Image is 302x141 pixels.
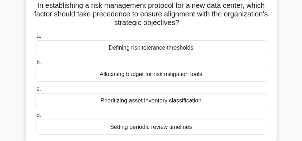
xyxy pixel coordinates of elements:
span: b. [37,59,41,65]
span: d. [37,112,41,118]
div: Defining risk tolerance thresholds [35,40,267,55]
h5: In establishing a risk management protocol for a new data center, which factor should take preced... [34,1,268,27]
div: Setting periodic review timelines [35,120,267,135]
div: Prioritizing asset inventory classification [35,93,267,108]
div: Allocating budget for risk mitigation tools [35,67,267,82]
span: c. [37,86,41,92]
span: a. [37,33,41,39]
